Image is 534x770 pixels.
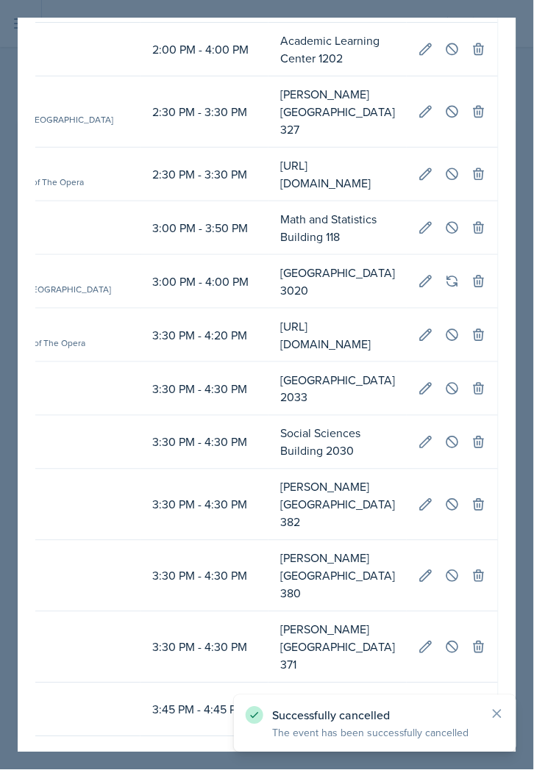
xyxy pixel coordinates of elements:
[140,201,268,255] td: 3:00 PM - 3:50 PM
[268,309,407,362] td: [URL][DOMAIN_NAME]
[268,76,407,148] td: [PERSON_NAME][GEOGRAPHIC_DATA] 327
[140,23,268,76] td: 2:00 PM - 4:00 PM
[140,362,268,416] td: 3:30 PM - 4:30 PM
[140,416,268,469] td: 3:30 PM - 4:30 PM
[268,23,407,76] td: Academic Learning Center 1202
[140,309,268,362] td: 3:30 PM - 4:20 PM
[268,148,407,201] td: [URL][DOMAIN_NAME]
[268,416,407,469] td: Social Sciences Building 2030
[140,255,268,309] td: 3:00 PM - 4:00 PM
[140,469,268,541] td: 3:30 PM - 4:30 PM
[140,612,268,683] td: 3:30 PM - 4:30 PM
[268,255,407,309] td: [GEOGRAPHIC_DATA] 3020
[140,541,268,612] td: 3:30 PM - 4:30 PM
[268,201,407,255] td: Math and Statistics Building 118
[268,683,407,737] td: Academic Learning Center 5103
[268,469,407,541] td: [PERSON_NAME][GEOGRAPHIC_DATA] 382
[140,76,268,148] td: 2:30 PM - 3:30 PM
[272,726,478,741] p: The event has been successfully cancelled
[140,683,268,737] td: 3:45 PM - 4:45 PM
[268,541,407,612] td: [PERSON_NAME][GEOGRAPHIC_DATA] 380
[140,148,268,201] td: 2:30 PM - 3:30 PM
[272,708,478,723] p: Successfully cancelled
[268,362,407,416] td: [GEOGRAPHIC_DATA] 2033
[268,612,407,683] td: [PERSON_NAME][GEOGRAPHIC_DATA] 371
